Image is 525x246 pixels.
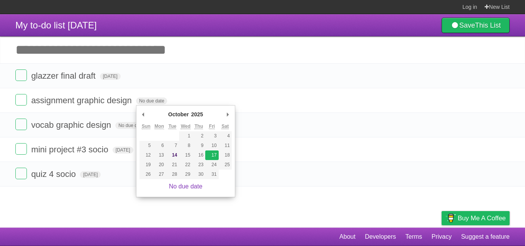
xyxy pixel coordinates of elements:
[205,170,218,179] button: 31
[192,150,205,160] button: 16
[339,229,356,244] a: About
[221,124,229,129] abbr: Saturday
[167,109,190,120] div: October
[192,141,205,150] button: 9
[153,170,166,179] button: 27
[194,124,203,129] abbr: Thursday
[205,160,218,170] button: 24
[442,211,510,225] a: Buy me a coffee
[458,211,506,225] span: Buy me a coffee
[140,160,153,170] button: 19
[136,97,167,104] span: No due date
[113,147,133,154] span: [DATE]
[168,124,176,129] abbr: Tuesday
[153,160,166,170] button: 20
[155,124,164,129] abbr: Monday
[461,229,510,244] a: Suggest a feature
[179,131,192,141] button: 1
[405,229,422,244] a: Terms
[205,141,218,150] button: 10
[31,71,98,81] span: glazzer final draft
[179,150,192,160] button: 15
[224,109,232,120] button: Next Month
[192,131,205,141] button: 2
[15,20,97,30] span: My to-do list [DATE]
[31,96,134,105] span: assignment graphic design
[219,141,232,150] button: 11
[140,141,153,150] button: 5
[475,21,501,29] b: This List
[442,18,510,33] a: SaveThis List
[140,170,153,179] button: 26
[15,119,27,130] label: Done
[179,160,192,170] button: 22
[115,122,146,129] span: No due date
[365,229,396,244] a: Developers
[432,229,452,244] a: Privacy
[179,170,192,179] button: 29
[169,183,202,190] a: No due date
[140,109,147,120] button: Previous Month
[15,69,27,81] label: Done
[181,124,190,129] abbr: Wednesday
[209,124,215,129] abbr: Friday
[31,169,78,179] span: quiz 4 socio
[15,94,27,106] label: Done
[153,141,166,150] button: 6
[100,73,121,80] span: [DATE]
[166,170,179,179] button: 28
[166,150,179,160] button: 14
[140,150,153,160] button: 12
[80,171,101,178] span: [DATE]
[190,109,204,120] div: 2025
[205,131,218,141] button: 3
[166,160,179,170] button: 21
[31,120,113,130] span: vocab graphic design
[219,131,232,141] button: 4
[219,160,232,170] button: 25
[192,170,205,179] button: 30
[15,168,27,179] label: Done
[445,211,456,225] img: Buy me a coffee
[15,143,27,155] label: Done
[205,150,218,160] button: 17
[153,150,166,160] button: 13
[192,160,205,170] button: 23
[219,150,232,160] button: 18
[31,145,110,154] span: mini project #3 socio
[179,141,192,150] button: 8
[166,141,179,150] button: 7
[142,124,151,129] abbr: Sunday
